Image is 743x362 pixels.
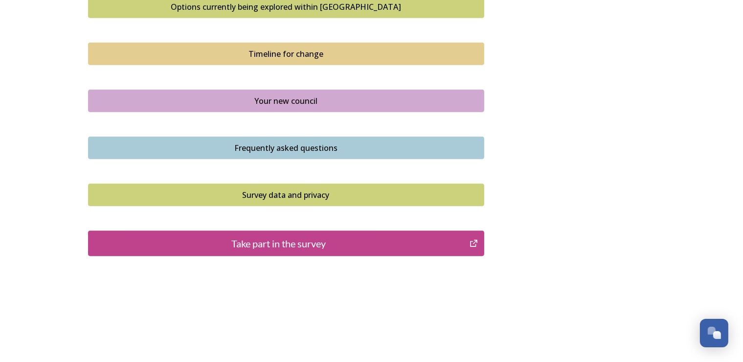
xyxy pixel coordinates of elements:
[700,319,728,347] button: Open Chat
[88,184,484,206] button: Survey data and privacy
[88,90,484,112] button: Your new council
[93,189,479,201] div: Survey data and privacy
[93,142,479,154] div: Frequently asked questions
[93,236,465,251] div: Take part in the survey
[88,231,484,256] button: Take part in the survey
[93,48,479,60] div: Timeline for change
[88,137,484,159] button: Frequently asked questions
[93,1,479,13] div: Options currently being explored within [GEOGRAPHIC_DATA]
[93,95,479,107] div: Your new council
[88,43,484,65] button: Timeline for change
